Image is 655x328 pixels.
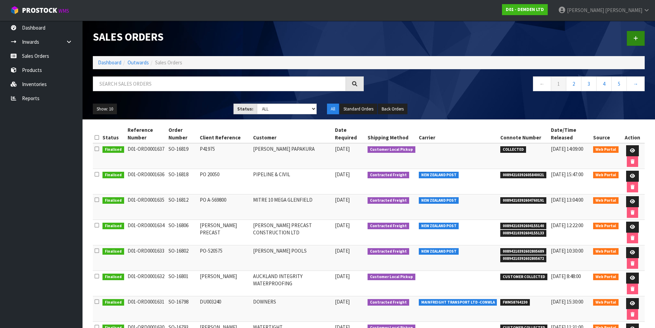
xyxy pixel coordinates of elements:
span: [DATE] [335,146,350,152]
td: [PERSON_NAME] PRECAST [198,220,251,245]
span: FWM58764230 [500,299,530,306]
th: Date Required [333,125,366,143]
td: MITRE 10 MEGA GLENFIELD [251,194,333,220]
span: Web Portal [593,299,619,306]
span: Finalised [102,172,124,179]
span: Finalised [102,274,124,281]
span: [DATE] [335,171,350,178]
td: [PERSON_NAME] PRECAST CONSTRUCTION LTD [251,220,333,245]
span: [DATE] 10:30:00 [551,247,583,254]
a: 4 [596,76,612,91]
button: Back Orders [378,104,407,115]
a: 1 [551,76,566,91]
span: [DATE] 15:47:00 [551,171,583,178]
span: Customer Local Pickup [368,146,415,153]
span: [PERSON_NAME] [605,7,642,13]
span: 00894210392604760191 [500,197,546,204]
span: Finalised [102,248,124,255]
span: ProStock [22,6,57,15]
td: D01-ORD0001634 [126,220,167,245]
td: D01-ORD0001632 [126,271,167,296]
span: MAINFREIGHT TRANSPORT LTD -CONWLA [419,299,497,306]
span: [DATE] 15:30:00 [551,298,583,305]
th: Shipping Method [366,125,417,143]
td: DU003240 [198,296,251,322]
span: COLLECTED [500,146,526,153]
span: Web Portal [593,197,619,204]
td: D01-ORD0001635 [126,194,167,220]
button: Standard Orders [340,104,377,115]
span: Contracted Freight [368,197,409,204]
span: Contracted Freight [368,299,409,306]
td: SO-16802 [167,245,198,271]
span: [DATE] 14:09:00 [551,146,583,152]
td: PO 20050 [198,169,251,194]
th: Status [101,125,126,143]
input: Search sales orders [93,76,346,91]
td: [PERSON_NAME] [198,271,251,296]
span: Finalised [102,197,124,204]
span: Finalised [102,223,124,230]
th: Action [620,125,645,143]
td: PO A-569800 [198,194,251,220]
td: SO-16812 [167,194,198,220]
span: Contracted Freight [368,223,409,230]
span: Web Portal [593,274,619,281]
span: Contracted Freight [368,172,409,179]
strong: Status: [237,106,253,112]
th: Order Number [167,125,198,143]
span: Web Portal [593,248,619,255]
span: Finalised [102,299,124,306]
td: SO-16819 [167,143,198,169]
span: [PERSON_NAME] [567,7,604,13]
span: Web Portal [593,146,619,153]
span: Contracted Freight [368,248,409,255]
span: Customer Local Pickup [368,274,415,281]
td: DOWNERS [251,296,333,322]
td: [PERSON_NAME] POOLS [251,245,333,271]
th: Client Reference [198,125,251,143]
span: Web Portal [593,172,619,179]
th: Source [591,125,620,143]
span: 00894210392604155140 [500,223,546,230]
td: SO-16801 [167,271,198,296]
span: Sales Orders [155,59,182,66]
span: [DATE] [335,222,350,229]
span: [DATE] [335,247,350,254]
small: WMS [58,8,69,14]
span: 00894210392602805689 [500,248,546,255]
nav: Page navigation [374,76,645,93]
span: 00894210392605840021 [500,172,546,179]
span: NEW ZEALAND POST [419,172,459,179]
span: Finalised [102,146,124,153]
a: Dashboard [98,59,121,66]
span: [DATE] [335,273,350,279]
button: Show: 10 [93,104,117,115]
span: Web Portal [593,223,619,230]
a: Outwards [128,59,149,66]
td: PIPELINE & CIVIL [251,169,333,194]
td: P41975 [198,143,251,169]
td: D01-ORD0001633 [126,245,167,271]
img: cube-alt.png [10,6,19,14]
td: [PERSON_NAME] PAPAKURA [251,143,333,169]
span: [DATE] 13:04:00 [551,197,583,203]
th: Reference Number [126,125,167,143]
span: [DATE] 12:22:00 [551,222,583,229]
span: CUSTOMER COLLECTED [500,274,547,281]
span: 00894210392604155133 [500,230,546,237]
span: [DATE] 8:48:00 [551,273,581,279]
a: 5 [611,76,627,91]
th: Date/Time Released [549,125,591,143]
span: 00894210392602805672 [500,255,546,262]
button: All [327,104,339,115]
td: AUCKLAND INTEGRITY WATERPROOFING [251,271,333,296]
td: D01-ORD0001636 [126,169,167,194]
td: D01-ORD0001637 [126,143,167,169]
span: NEW ZEALAND POST [419,197,459,204]
a: ← [533,76,551,91]
span: NEW ZEALAND POST [419,248,459,255]
span: [DATE] [335,298,350,305]
td: SO-16806 [167,220,198,245]
th: Customer [251,125,333,143]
